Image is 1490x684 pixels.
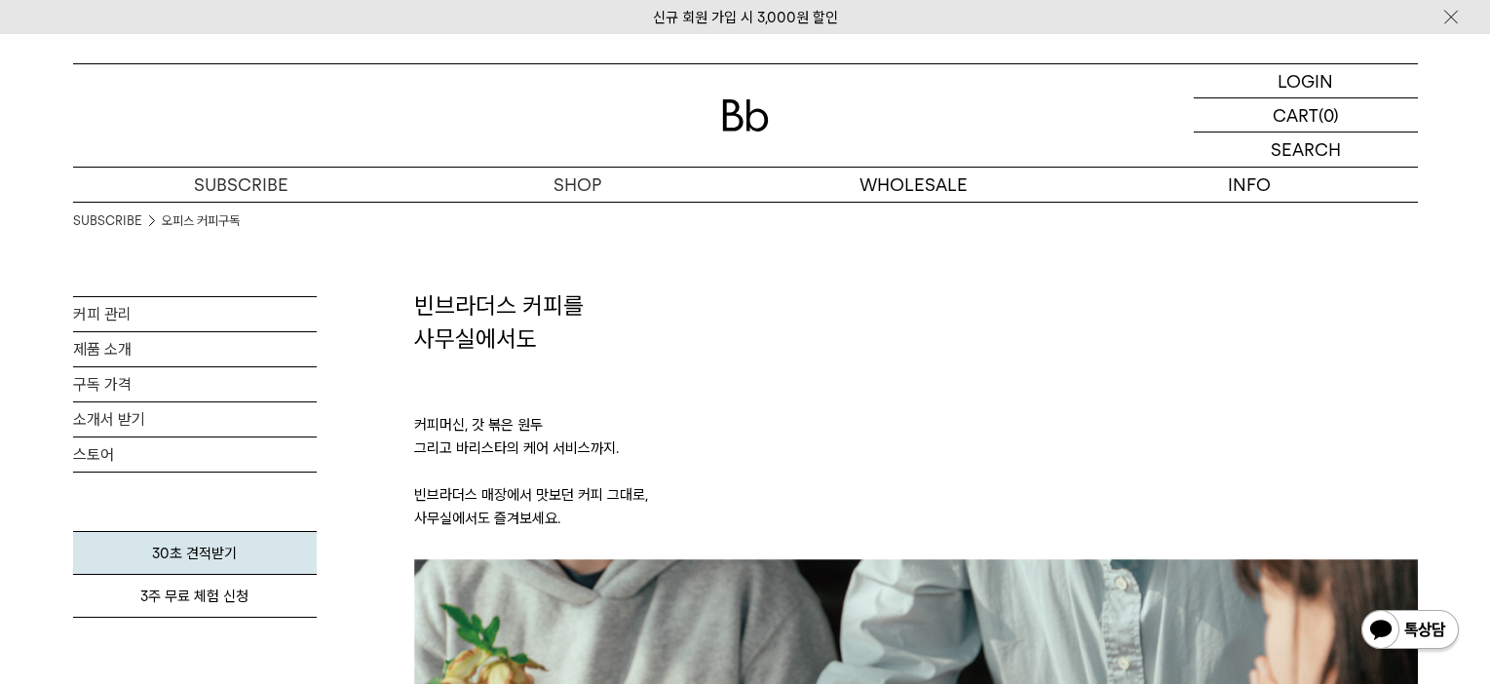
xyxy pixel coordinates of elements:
h2: 빈브라더스 커피를 사무실에서도 [414,289,1418,355]
p: SEARCH [1271,133,1341,167]
a: 소개서 받기 [73,402,317,437]
a: 구독 가격 [73,367,317,401]
a: 30초 견적받기 [73,531,317,575]
p: 커피머신, 갓 볶은 원두 그리고 바리스타의 케어 서비스까지. 빈브라더스 매장에서 맛보던 커피 그대로, 사무실에서도 즐겨보세요. [414,355,1418,559]
a: 3주 무료 체험 신청 [73,575,317,618]
a: SUBSCRIBE [73,168,409,202]
a: 오피스 커피구독 [162,211,240,231]
a: SHOP [409,168,745,202]
a: 제품 소개 [73,332,317,366]
a: CART (0) [1194,98,1418,133]
a: 커피 관리 [73,297,317,331]
img: 로고 [722,99,769,132]
a: LOGIN [1194,64,1418,98]
a: SUBSCRIBE [73,211,142,231]
a: 스토어 [73,437,317,472]
p: LOGIN [1278,64,1333,97]
a: 신규 회원 가입 시 3,000원 할인 [653,9,838,26]
p: WHOLESALE [745,168,1082,202]
p: INFO [1082,168,1418,202]
p: CART [1273,98,1318,132]
p: (0) [1318,98,1339,132]
img: 카카오톡 채널 1:1 채팅 버튼 [1359,608,1461,655]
